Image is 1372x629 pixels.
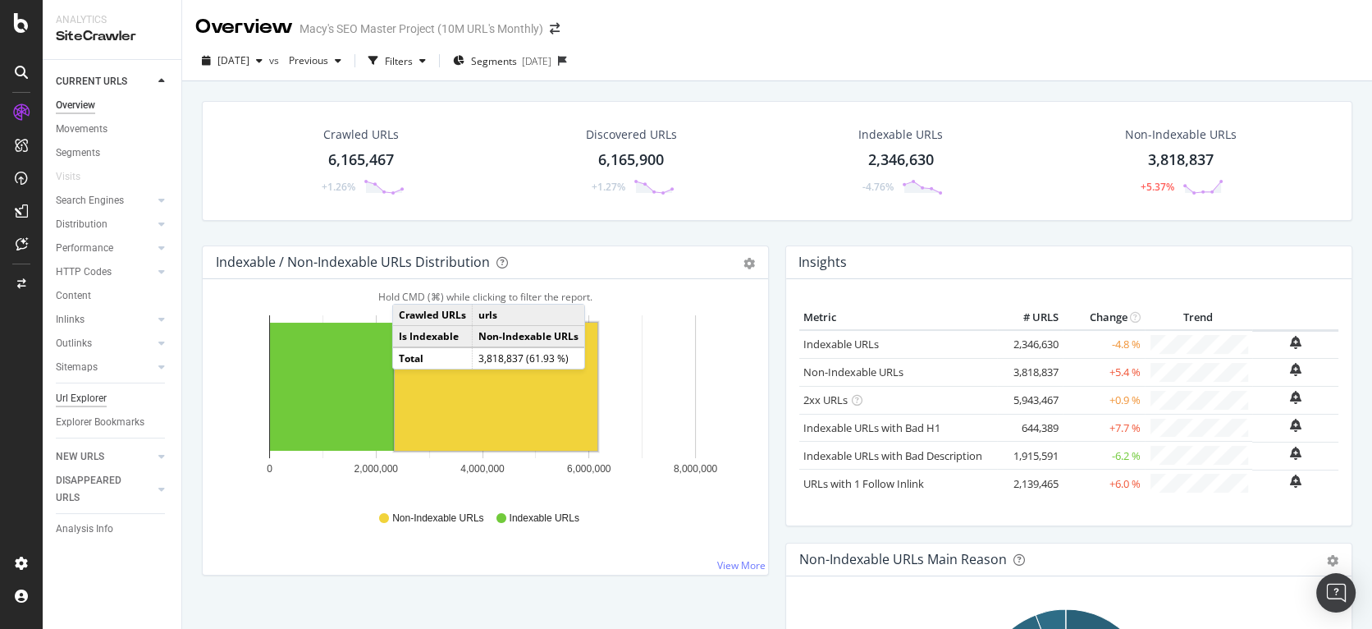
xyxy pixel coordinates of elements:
[217,53,249,67] span: 2025 Aug. 7th
[1063,386,1145,414] td: +0.9 %
[1316,573,1356,613] div: Open Intercom Messenger
[997,330,1063,358] td: 2,346,630
[56,145,170,162] a: Segments
[1290,475,1301,488] div: bell-plus
[598,149,664,171] div: 6,165,900
[56,216,153,233] a: Distribution
[1141,180,1174,194] div: +5.37%
[56,264,153,281] a: HTTP Codes
[56,414,144,431] div: Explorer Bookmarks
[799,305,997,330] th: Metric
[56,472,139,507] div: DISAPPEARED URLS
[997,414,1063,442] td: 644,389
[300,21,543,37] div: Macy's SEO Master Project (10M URL's Monthly)
[56,414,170,431] a: Explorer Bookmarks
[56,121,107,138] div: Movements
[803,393,848,407] a: 2xx URLs
[997,358,1063,386] td: 3,818,837
[550,23,560,34] div: arrow-right-arrow-left
[322,180,355,194] div: +1.26%
[393,305,473,326] td: Crawled URLs
[56,264,112,281] div: HTTP Codes
[471,54,517,68] span: Segments
[362,48,432,74] button: Filters
[567,463,611,475] text: 6,000,000
[674,463,718,475] text: 8,000,000
[1327,555,1338,567] div: gear
[799,551,1007,567] div: Non-Indexable URLs Main Reason
[56,359,98,376] div: Sitemaps
[56,168,97,186] a: Visits
[56,448,153,466] a: NEW URLS
[56,240,113,257] div: Performance
[1063,442,1145,470] td: -6.2 %
[586,126,677,143] div: Discovered URLs
[997,442,1063,470] td: 1,915,591
[858,126,943,143] div: Indexable URLs
[56,287,170,305] a: Content
[56,472,153,507] a: DISAPPEARED URLS
[56,121,170,138] a: Movements
[56,335,92,352] div: Outlinks
[385,54,413,68] div: Filters
[216,254,490,270] div: Indexable / Non-Indexable URLs Distribution
[997,305,1063,330] th: # URLS
[803,337,879,351] a: Indexable URLs
[1063,358,1145,386] td: +5.4 %
[743,258,755,269] div: gear
[56,335,153,352] a: Outlinks
[1145,305,1252,330] th: Trend
[1290,363,1301,376] div: bell-plus
[216,305,749,496] svg: A chart.
[56,73,153,90] a: CURRENT URLS
[1290,419,1301,432] div: bell-plus
[393,347,473,369] td: Total
[446,48,558,74] button: Segments[DATE]
[282,53,328,67] span: Previous
[56,73,127,90] div: CURRENT URLS
[56,97,170,114] a: Overview
[392,512,483,526] span: Non-Indexable URLs
[56,448,104,466] div: NEW URLS
[56,13,168,27] div: Analytics
[472,326,584,348] td: Non-Indexable URLs
[56,287,91,305] div: Content
[195,13,293,41] div: Overview
[1147,149,1213,171] div: 3,818,837
[1063,330,1145,358] td: -4.8 %
[1063,470,1145,497] td: +6.0 %
[803,476,924,491] a: URLs with 1 Follow Inlink
[472,347,584,369] td: 3,818,837 (61.93 %)
[56,359,153,376] a: Sitemaps
[1290,391,1301,404] div: bell-plus
[56,521,170,538] a: Analysis Info
[282,48,348,74] button: Previous
[862,180,894,194] div: -4.76%
[460,463,505,475] text: 4,000,000
[1124,126,1236,143] div: Non-Indexable URLs
[803,420,940,435] a: Indexable URLs with Bad H1
[56,311,85,328] div: Inlinks
[510,512,579,526] span: Indexable URLs
[798,251,847,273] h4: Insights
[997,386,1063,414] td: 5,943,467
[472,305,584,326] td: urls
[56,390,170,407] a: Url Explorer
[997,470,1063,497] td: 2,139,465
[323,126,399,143] div: Crawled URLs
[522,54,551,68] div: [DATE]
[56,311,153,328] a: Inlinks
[56,27,168,46] div: SiteCrawler
[717,558,766,572] a: View More
[195,48,269,74] button: [DATE]
[56,521,113,538] div: Analysis Info
[592,180,625,194] div: +1.27%
[56,97,95,114] div: Overview
[56,216,107,233] div: Distribution
[1063,305,1145,330] th: Change
[56,145,100,162] div: Segments
[803,365,903,379] a: Non-Indexable URLs
[1063,414,1145,442] td: +7.7 %
[328,149,394,171] div: 6,165,467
